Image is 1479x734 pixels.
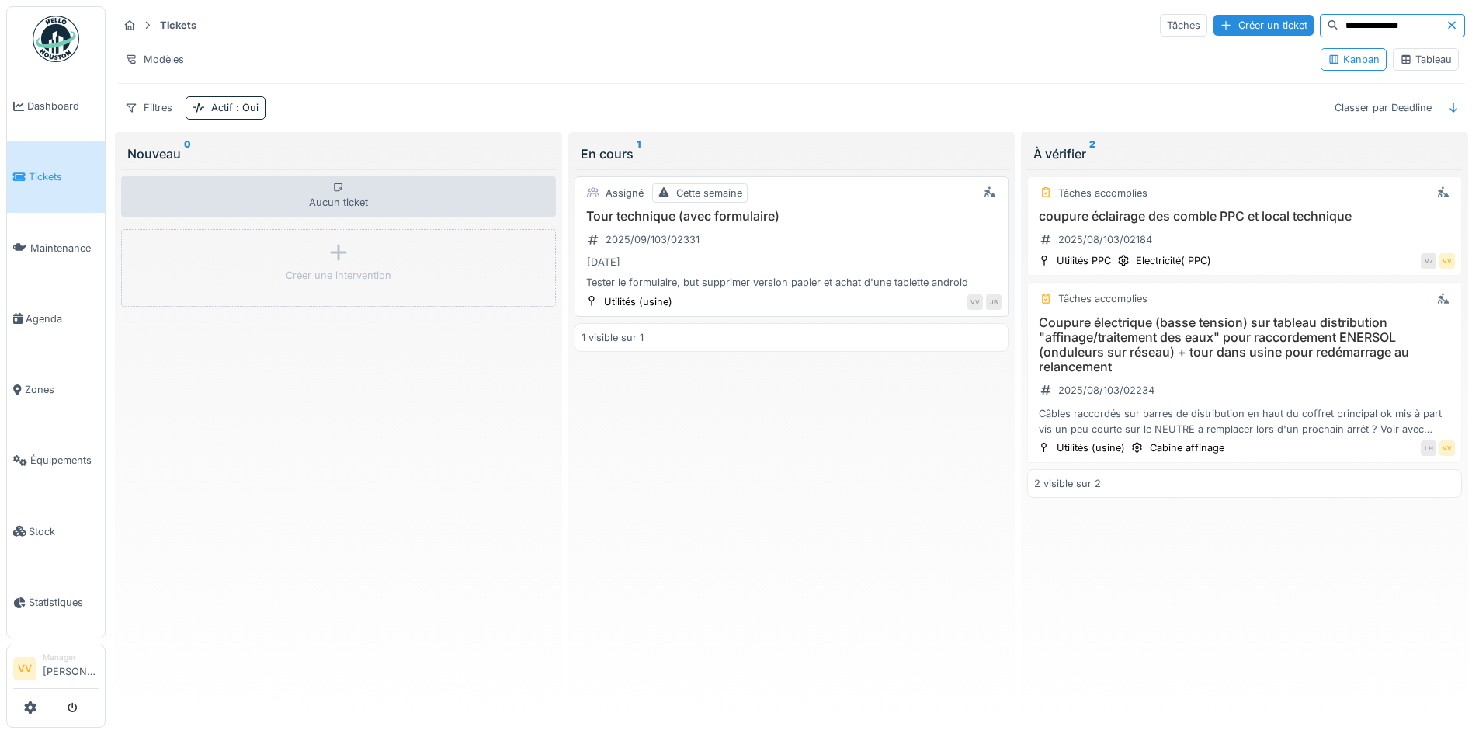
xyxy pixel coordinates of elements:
[121,176,556,217] div: Aucun ticket
[7,496,105,567] a: Stock
[1058,383,1154,398] div: 2025/08/103/02234
[1400,52,1452,67] div: Tableau
[1034,315,1455,375] h3: Coupure électrique (basse tension) sur tableau distribution "affinage/traitement des eaux" pour r...
[27,99,99,113] span: Dashboard
[581,144,1003,163] div: En cours
[118,48,191,71] div: Modèles
[13,652,99,689] a: VV Manager[PERSON_NAME]
[1058,291,1147,306] div: Tâches accomplies
[582,275,1002,290] div: Tester le formulaire, but supprimer version papier et achat d'une tablette android
[1213,15,1314,36] div: Créer un ticket
[1034,406,1455,436] div: Câbles raccordés sur barres de distribution en haut du coffret principal ok mis à part vis un peu...
[587,255,620,270] div: [DATE]
[29,169,99,184] span: Tickets
[1058,186,1147,200] div: Tâches accomplies
[1439,253,1455,269] div: VV
[13,657,36,680] li: VV
[30,453,99,468] span: Équipements
[1328,52,1380,67] div: Kanban
[1160,14,1207,37] div: Tâches
[7,284,105,354] a: Agenda
[1136,253,1211,268] div: Electricité( PPC)
[43,652,99,663] div: Manager
[184,144,191,163] sup: 0
[582,209,1002,224] h3: Tour technique (avec formulaire)
[33,16,79,62] img: Badge_color-CXgf-gQk.svg
[1089,144,1095,163] sup: 2
[1033,144,1456,163] div: À vérifier
[582,330,644,345] div: 1 visible sur 1
[7,567,105,638] a: Statistiques
[1150,440,1224,455] div: Cabine affinage
[1439,440,1455,456] div: VV
[211,100,259,115] div: Actif
[1057,440,1125,455] div: Utilités (usine)
[676,186,742,200] div: Cette semaine
[986,294,1002,310] div: JB
[29,595,99,610] span: Statistiques
[7,425,105,496] a: Équipements
[286,268,391,283] div: Créer une intervention
[1034,209,1455,224] h3: coupure éclairage des comble PPC et local technique
[154,18,203,33] strong: Tickets
[606,232,700,247] div: 2025/09/103/02331
[118,96,179,119] div: Filtres
[1328,96,1439,119] div: Classer par Deadline
[7,213,105,284] a: Maintenance
[29,524,99,539] span: Stock
[637,144,641,163] sup: 1
[1421,253,1436,269] div: VZ
[7,71,105,141] a: Dashboard
[1421,440,1436,456] div: LH
[26,311,99,326] span: Agenda
[1058,232,1152,247] div: 2025/08/103/02184
[7,141,105,212] a: Tickets
[1034,476,1101,491] div: 2 visible sur 2
[606,186,644,200] div: Assigné
[967,294,983,310] div: VV
[25,382,99,397] span: Zones
[233,102,259,113] span: : Oui
[1057,253,1111,268] div: Utilités PPC
[43,652,99,685] li: [PERSON_NAME]
[127,144,550,163] div: Nouveau
[7,354,105,425] a: Zones
[604,294,672,309] div: Utilités (usine)
[30,241,99,256] span: Maintenance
